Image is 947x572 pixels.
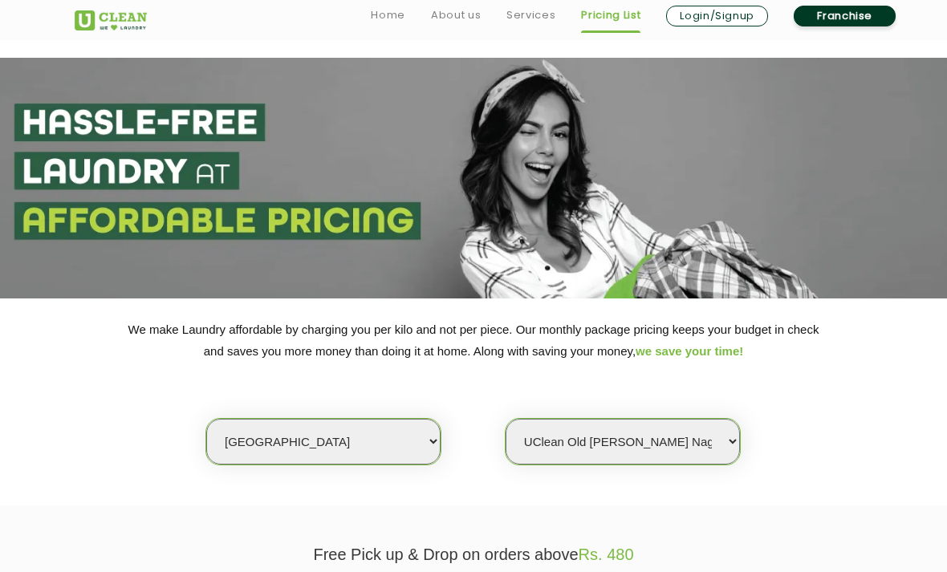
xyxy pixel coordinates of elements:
a: Login/Signup [666,6,768,26]
p: Free Pick up & Drop on orders above [75,546,872,564]
a: Home [371,6,405,25]
span: Rs. 480 [579,546,634,563]
a: About us [431,6,481,25]
p: We make Laundry affordable by charging you per kilo and not per piece. Our monthly package pricin... [75,318,872,362]
a: Franchise [794,6,896,26]
a: Services [506,6,555,25]
img: UClean Laundry and Dry Cleaning [75,10,147,30]
span: we save your time! [636,344,743,358]
a: Pricing List [581,6,640,25]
